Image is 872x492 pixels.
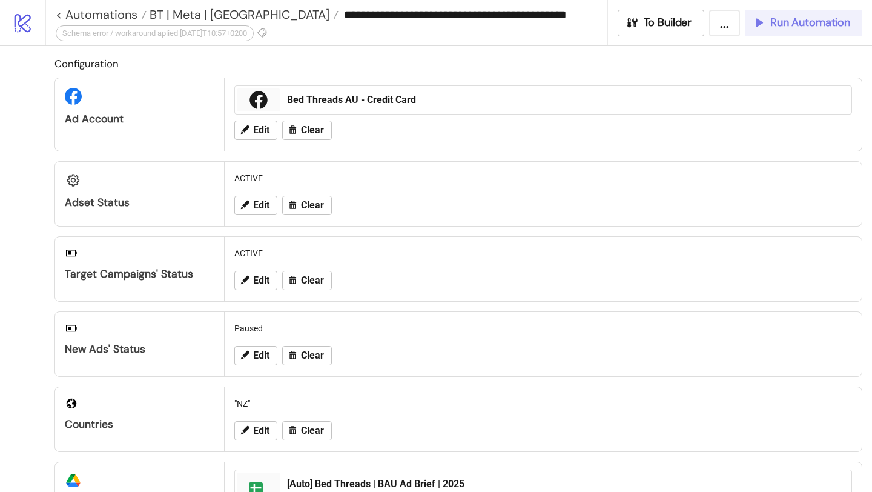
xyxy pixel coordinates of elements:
span: Edit [253,350,269,361]
div: ACTIVE [230,242,857,265]
a: < Automations [56,8,147,21]
button: Edit [234,271,277,290]
div: New Ads' Status [65,342,214,356]
div: Countries [65,417,214,431]
button: Edit [234,196,277,215]
button: Clear [282,196,332,215]
div: Paused [230,317,857,340]
button: Edit [234,421,277,440]
span: Clear [301,200,324,211]
div: "NZ" [230,392,857,415]
span: Clear [301,425,324,436]
span: Edit [253,200,269,211]
button: Run Automation [745,10,862,36]
div: [Auto] Bed Threads | BAU Ad Brief | 2025 [287,477,844,491]
div: Schema error / workaround aplied [DATE]T10:57+0200 [56,25,254,41]
span: Edit [253,125,269,136]
button: Clear [282,421,332,440]
a: BT | Meta | [GEOGRAPHIC_DATA] [147,8,339,21]
div: Target Campaigns' Status [65,267,214,281]
span: Edit [253,275,269,286]
span: Clear [301,125,324,136]
button: Edit [234,121,277,140]
div: ACTIVE [230,167,857,190]
button: ... [709,10,740,36]
button: Edit [234,346,277,365]
div: Bed Threads AU - Credit Card [287,93,844,107]
h2: Configuration [54,56,862,71]
button: To Builder [618,10,705,36]
div: Ad Account [65,112,214,126]
span: Edit [253,425,269,436]
span: Run Automation [770,16,850,30]
span: BT | Meta | [GEOGRAPHIC_DATA] [147,7,329,22]
button: Clear [282,271,332,290]
span: To Builder [644,16,692,30]
button: Clear [282,121,332,140]
div: Adset Status [65,196,214,210]
button: Clear [282,346,332,365]
span: Clear [301,350,324,361]
span: Clear [301,275,324,286]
